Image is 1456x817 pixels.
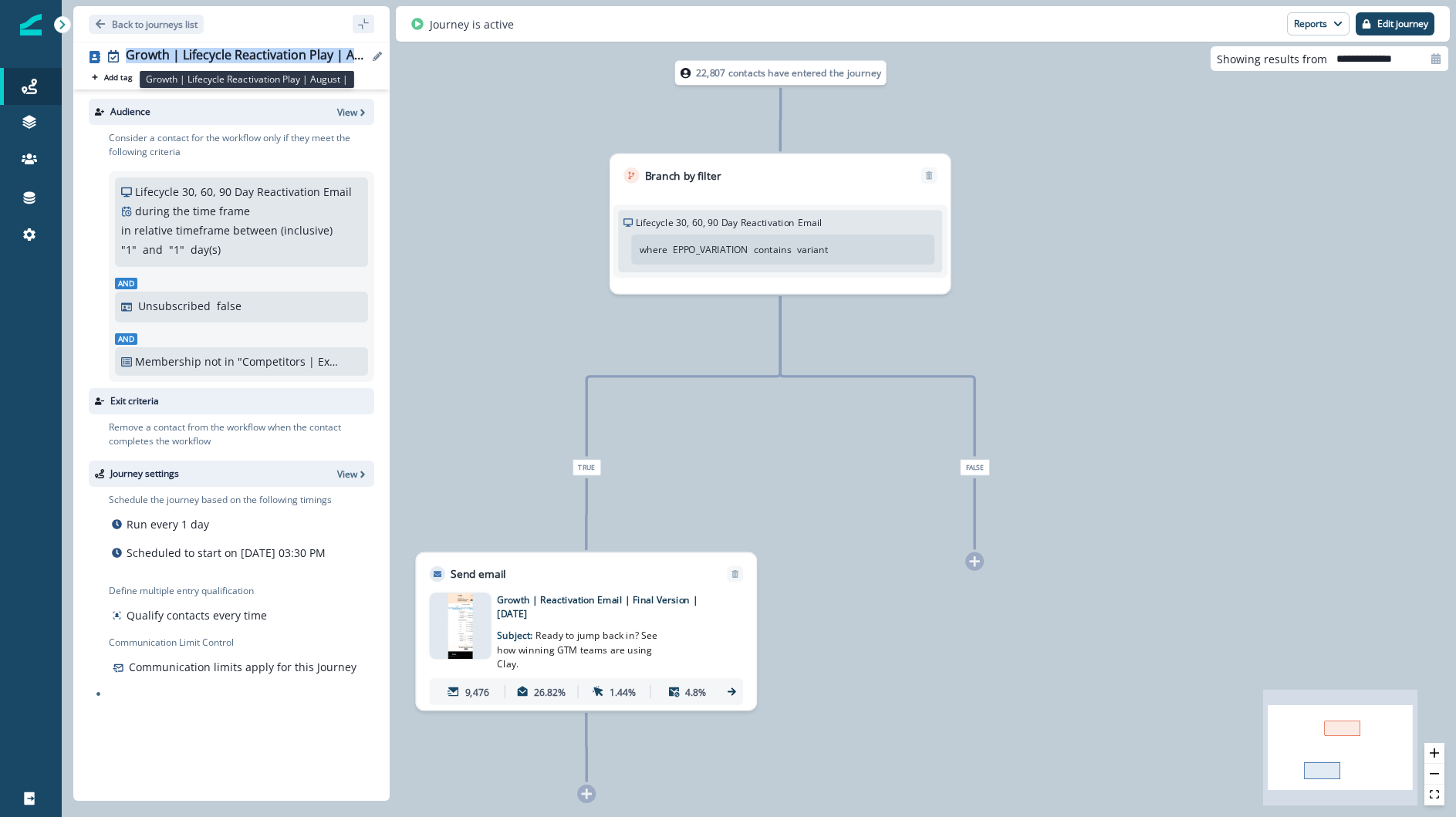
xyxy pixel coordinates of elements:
div: Send emailRemoveemail asset unavailableGrowth | Reactivation Email | Final Version | [DATE]Subjec... [416,552,758,711]
span: And [115,333,137,345]
p: Consider a contact for the workflow only if they meet the following criteria [109,131,374,159]
div: False [847,459,1103,476]
p: Lifecycle 30, 60, 90 Day Reactivation Email [135,184,352,200]
p: View [337,468,357,481]
g: Edge from 0f22e462-17c6-4f54-a39d-fdd63fe89cab to node-edge-labelba119820-d9c0-4396-a531-835b965c... [586,296,780,457]
span: Ready to jump back in? See how winning GTM teams are using Clay. [497,630,657,670]
img: email asset unavailable [448,592,473,659]
p: Run every 1 day [127,516,209,532]
button: fit view [1424,785,1444,805]
p: 4.8% [685,684,707,698]
p: Showing results from [1217,51,1327,67]
p: 9,476 [465,684,489,698]
p: Communication Limit Control [109,636,374,650]
span: True [573,459,601,476]
button: zoom in [1424,743,1444,764]
p: Remove a contact from the workflow when the contact completes the workflow [109,420,374,448]
p: contains [754,242,792,256]
button: View [337,468,368,481]
p: View [337,106,357,119]
div: Branch by filterRemoveLifecycle 30, 60, 90 Day Reactivation EmailwhereEPPO_VARIATIONcontains variant [610,154,951,295]
p: Scheduled to start on [DATE] 03:30 PM [127,545,326,561]
p: Communication limits apply for this Journey [129,659,356,675]
p: in relative timeframe between (inclusive) [121,222,333,238]
p: Unsubscribed [138,298,211,314]
p: " 1 " [121,241,137,258]
button: Go back [89,15,204,34]
p: Edit journey [1377,19,1428,29]
p: Membership [135,353,201,370]
span: False [960,459,990,476]
p: Exit criteria [110,394,159,408]
p: Lifecycle 30, 60, 90 Day Reactivation Email [636,215,823,229]
button: zoom out [1424,764,1444,785]
button: Edit name [368,52,387,61]
p: 22,807 contacts have entered the journey [696,66,880,79]
p: Send email [451,566,505,582]
button: Reports [1287,12,1350,35]
p: 26.82% [534,684,566,698]
p: and [143,241,163,258]
p: Qualify contacts every time [127,607,267,623]
span: And [115,278,137,289]
p: Back to journeys list [112,18,198,31]
div: True [459,459,714,476]
img: Inflection [20,14,42,35]
button: Add tag [89,71,135,83]
p: Growth | Reactivation Email | Final Version | [DATE] [497,592,710,620]
p: Subject: [497,620,663,670]
p: "Competitors | Exclusion List" [238,353,342,370]
p: false [217,298,242,314]
p: 1.44% [610,684,636,698]
p: variant [797,242,828,256]
div: 22,807 contacts have entered the journey [653,60,908,85]
p: EPPO_VARIATION [673,242,748,256]
div: Growth | Lifecycle Reactivation Play | August | [126,48,368,65]
p: day(s) [191,241,221,258]
p: Branch by filter [645,167,721,184]
p: Journey is active [430,16,514,32]
p: Schedule the journey based on the following timings [109,493,332,507]
button: View [337,106,368,119]
p: Define multiple entry qualification [109,584,270,598]
p: Journey settings [110,467,179,481]
g: Edge from 0f22e462-17c6-4f54-a39d-fdd63fe89cab to node-edge-label2969504f-5163-4a39-9cde-7b62991a... [780,296,975,457]
p: not in [204,353,235,370]
p: during the time frame [135,203,250,219]
button: sidebar collapse toggle [353,15,374,33]
p: where [640,242,667,256]
p: Audience [110,105,150,119]
p: " 1 " [169,241,184,258]
button: Edit journey [1356,12,1434,35]
p: Add tag [104,73,132,82]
